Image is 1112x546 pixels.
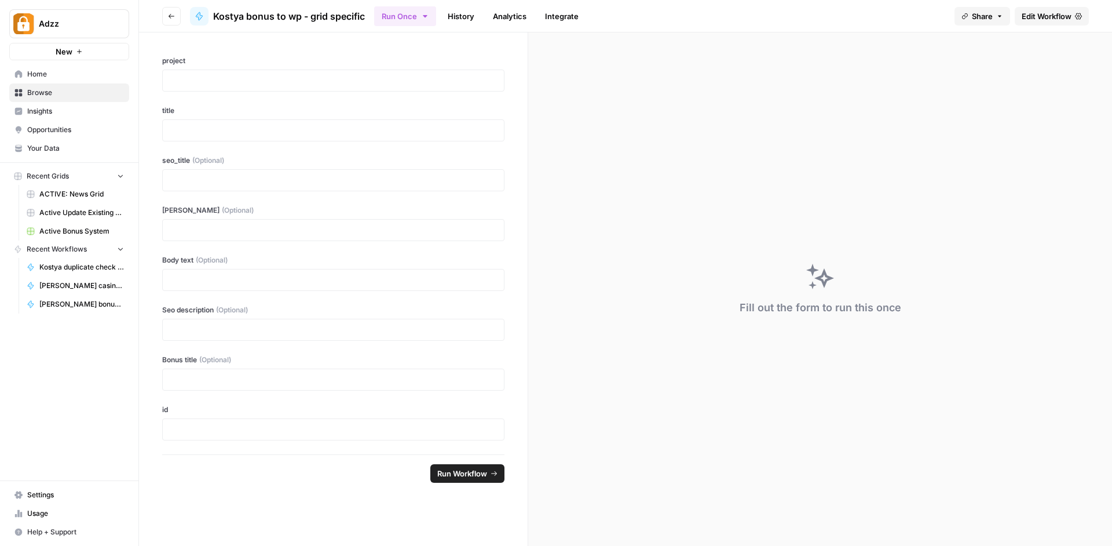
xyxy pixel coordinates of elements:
[39,18,109,30] span: Adzz
[21,276,129,295] a: [PERSON_NAME] casino games
[27,527,124,537] span: Help + Support
[222,205,254,216] span: (Optional)
[162,205,504,216] label: [PERSON_NAME]
[9,523,129,541] button: Help + Support
[39,189,124,199] span: ACTIVE: News Grid
[162,105,504,116] label: title
[190,7,365,26] a: Kostya bonus to wp - grid specific
[162,305,504,315] label: Seo description
[27,143,124,154] span: Your Data
[374,6,436,26] button: Run Once
[13,13,34,34] img: Adzz Logo
[39,226,124,236] span: Active Bonus System
[9,241,129,258] button: Recent Workflows
[27,125,124,135] span: Opportunities
[9,65,129,83] a: Home
[27,88,124,98] span: Browse
[196,255,228,265] span: (Optional)
[972,10,993,22] span: Share
[27,244,87,254] span: Recent Workflows
[21,185,129,203] a: ACTIVE: News Grid
[9,486,129,504] a: Settings
[9,139,129,158] a: Your Data
[954,7,1010,26] button: Share
[9,504,129,523] a: Usage
[39,262,124,272] span: Kostya duplicate check CRM
[56,46,72,57] span: New
[9,43,129,60] button: New
[9,102,129,121] a: Insights
[9,121,129,139] a: Opportunities
[39,299,124,310] span: [PERSON_NAME] bonus to wp
[430,464,504,483] button: Run Workflow
[213,9,365,23] span: Kostya bonus to wp - grid specific
[162,155,504,166] label: seo_title
[9,9,129,38] button: Workspace: Adzz
[441,7,481,26] a: History
[538,7,586,26] a: Integrate
[1015,7,1089,26] a: Edit Workflow
[21,203,129,222] a: Active Update Existing Post
[27,508,124,519] span: Usage
[27,69,124,79] span: Home
[216,305,248,315] span: (Optional)
[199,355,231,365] span: (Optional)
[39,208,124,218] span: Active Update Existing Post
[192,155,224,166] span: (Optional)
[39,281,124,291] span: [PERSON_NAME] casino games
[740,300,901,316] div: Fill out the form to run this once
[9,83,129,102] a: Browse
[162,255,504,265] label: Body text
[21,295,129,314] a: [PERSON_NAME] bonus to wp
[27,106,124,117] span: Insights
[21,222,129,241] a: Active Bonus System
[162,56,504,66] label: project
[9,168,129,185] button: Recent Grids
[21,258,129,276] a: Kostya duplicate check CRM
[27,171,69,181] span: Recent Grids
[437,468,487,479] span: Run Workflow
[27,490,124,500] span: Settings
[162,405,504,415] label: id
[486,7,533,26] a: Analytics
[162,355,504,365] label: Bonus title
[1022,10,1071,22] span: Edit Workflow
